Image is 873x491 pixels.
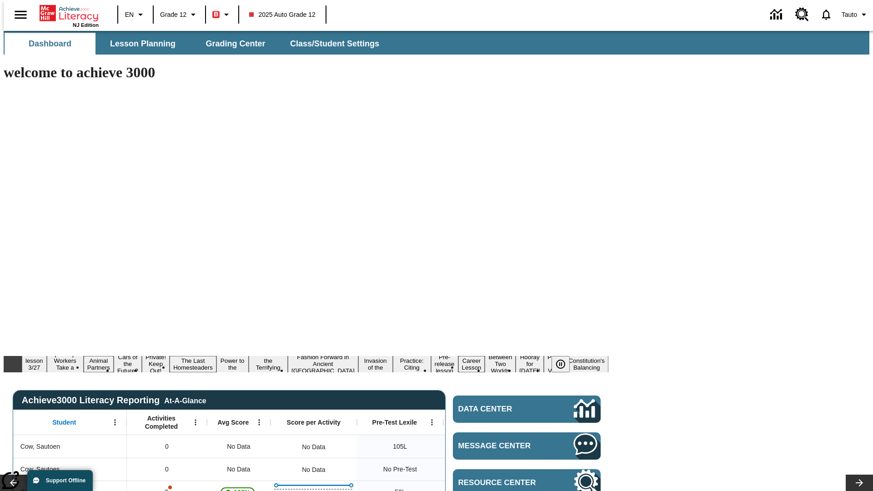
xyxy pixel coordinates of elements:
button: Dashboard [5,33,95,55]
div: Pause [552,356,579,372]
div: At-A-Glance [164,395,206,405]
button: Lesson Planning [97,33,188,55]
span: No Pre-Test, Cow, Sautoes [383,465,417,474]
button: Slide 1 Test lesson 3/27 en [22,349,47,379]
span: Activities Completed [131,414,191,431]
div: Beginning reader 105 Lexile, ER, Based on the Lexile Reading measure, student is an Emerging Read... [443,435,530,458]
span: NJ Edition [73,22,99,28]
button: Slide 4 Cars of the Future? [114,352,142,376]
span: No Data [222,460,255,479]
div: No Data, Cow, Sautoen [207,435,271,458]
button: Slide 5 Private! Keep Out! [142,352,170,376]
div: No Data, Cow, Sautoes [207,458,271,481]
div: SubNavbar [4,31,869,55]
span: Tauto [842,10,857,20]
span: B [214,9,218,20]
button: Pause [552,356,570,372]
h1: welcome to achieve 3000 [4,64,608,81]
span: Message Center [458,441,547,451]
span: Cow, Sautoes [20,465,60,474]
span: 2025 Auto Grade 12 [249,10,315,20]
span: Lesson Planning [110,39,176,49]
button: Boost Class color is red. Change class color [209,6,236,23]
button: Slide 3 Animal Partners [84,356,114,372]
button: Slide 2 Labor Day: Workers Take a Stand [47,349,84,379]
span: Grade 12 [160,10,186,20]
span: 105 Lexile, Cow, Sautoen [393,442,407,451]
a: Resource Center, Will open in new tab [790,2,814,27]
button: Language: EN, Select a language [121,6,150,23]
span: No Data [222,437,255,456]
button: Slide 14 Between Two Worlds [485,352,516,376]
button: Open Menu [189,416,202,429]
button: Slide 13 Career Lesson [458,356,485,372]
button: Grade: Grade 12, Select a grade [156,6,202,23]
button: Slide 10 The Invasion of the Free CD [358,349,393,379]
div: 0, Cow, Sautoes [127,458,207,481]
span: Grading Center [206,39,265,49]
a: Data Center [765,2,790,27]
span: Achieve3000 Literacy Reporting [22,395,206,406]
a: Notifications [814,3,838,26]
button: Grading Center [190,33,281,55]
div: No Data, Cow, Sautoes [297,461,330,479]
button: Open side menu [7,1,34,28]
span: Cow, Sautoen [20,442,60,451]
button: Slide 11 Mixed Practice: Citing Evidence [393,349,431,379]
button: Slide 16 Point of View [544,352,565,376]
div: Home [40,3,99,28]
button: Support Offline [27,470,93,491]
span: 0 [165,465,169,474]
span: Resource Center [458,478,547,487]
button: Slide 6 The Last Homesteaders [170,356,216,372]
button: Slide 8 Attack of the Terrifying Tomatoes [249,349,288,379]
span: Score per Activity [287,418,341,426]
button: Open Menu [108,416,122,429]
button: Class/Student Settings [283,33,386,55]
button: Slide 7 Solar Power to the People [216,349,249,379]
span: Class/Student Settings [290,39,379,49]
button: Open Menu [425,416,439,429]
button: Slide 17 The Constitution's Balancing Act [565,349,608,379]
div: 0, Cow, Sautoen [127,435,207,458]
span: Student [52,418,76,426]
button: Slide 9 Fashion Forward in Ancient Rome [288,352,358,376]
span: Dashboard [29,39,71,49]
button: Open Menu [252,416,266,429]
div: No Data, Cow, Sautoes [443,458,530,481]
span: Data Center [458,405,543,414]
button: Slide 12 Pre-release lesson [431,352,458,376]
div: No Data, Cow, Sautoen [297,438,330,456]
a: Data Center [453,396,601,423]
span: Support Offline [46,477,85,484]
a: Home [40,4,99,22]
span: Pre-Test Lexile [372,418,417,426]
span: 0 [165,442,169,451]
div: SubNavbar [4,33,387,55]
a: Message Center [453,432,601,460]
button: Slide 15 Hooray for Constitution Day! [516,352,544,376]
button: Lesson carousel, Next [846,475,873,491]
span: EN [125,10,134,20]
span: Avg Score [217,418,249,426]
button: Profile/Settings [838,6,873,23]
